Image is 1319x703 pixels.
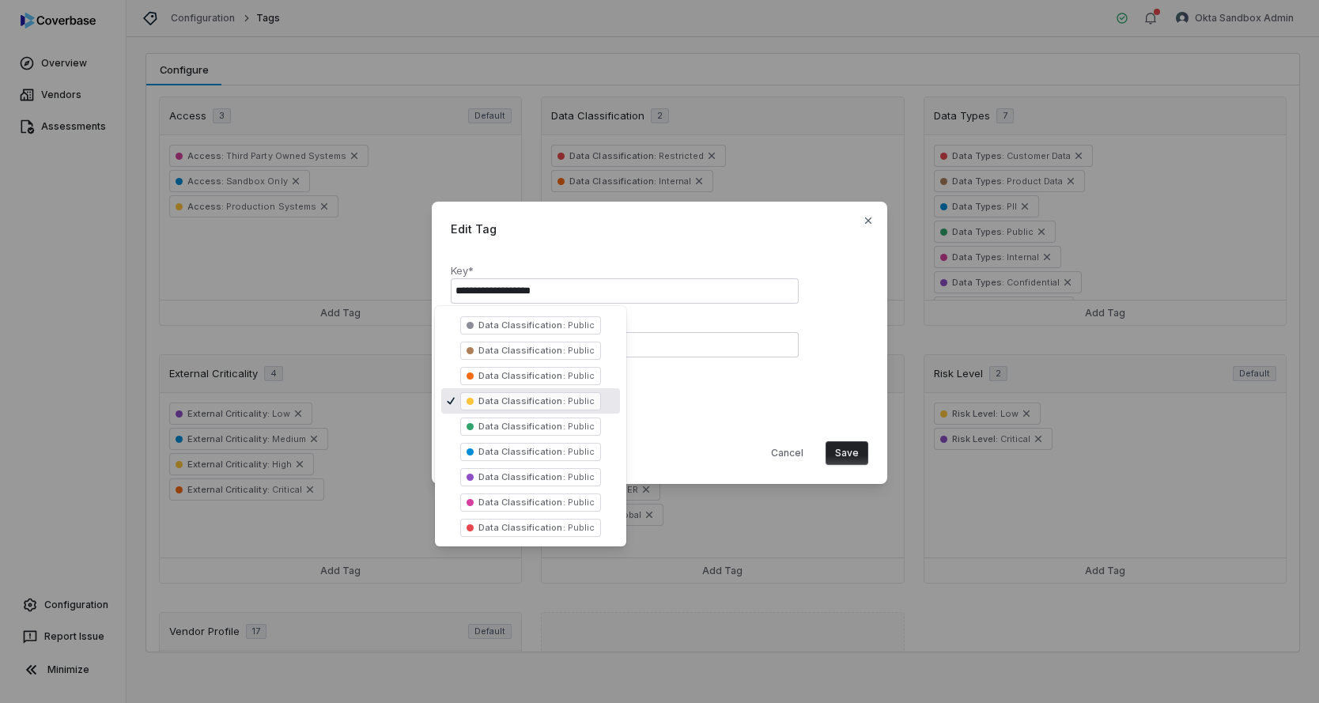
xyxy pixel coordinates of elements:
span: Data Classification : [478,421,565,432]
span: Data Classification : [478,319,565,331]
span: Public [565,395,595,406]
span: Data Classification : [478,395,565,406]
span: Public [565,345,595,356]
span: Data Classification : [478,497,565,508]
span: Data Classification : [478,370,565,381]
span: Public [565,421,595,432]
span: Data Classification : [478,446,565,457]
span: Public [565,471,595,482]
span: Public [565,370,595,381]
span: Public [565,319,595,331]
span: Public [565,446,595,457]
span: Public [565,497,595,508]
span: Data Classification : [478,345,565,356]
span: Data Classification : [478,471,565,482]
span: Public [565,522,595,533]
span: Data Classification : [478,522,565,533]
